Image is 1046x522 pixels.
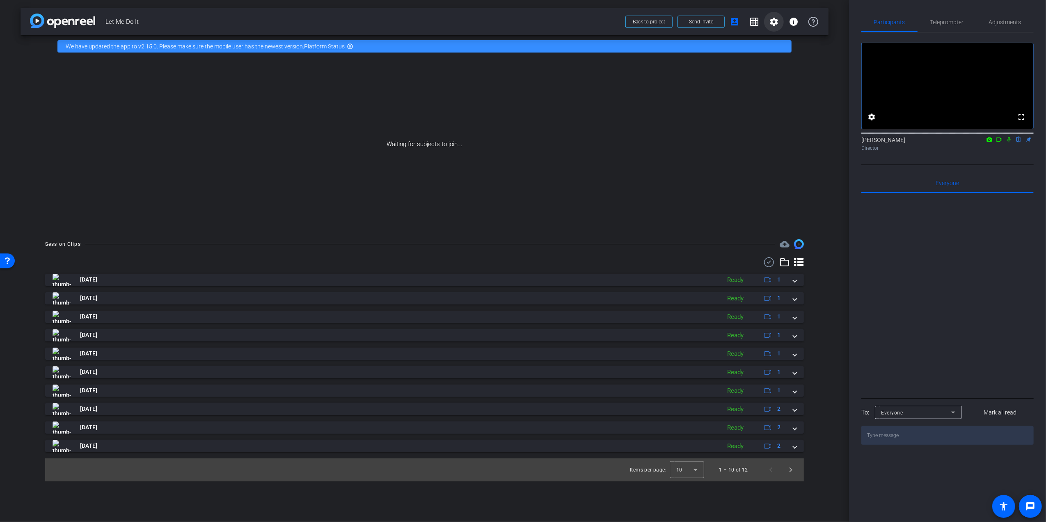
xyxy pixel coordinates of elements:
[80,294,97,302] span: [DATE]
[45,274,804,286] mat-expansion-panel-header: thumb-nail[DATE]Ready1
[30,14,95,28] img: app-logo
[861,136,1034,152] div: [PERSON_NAME]
[723,442,748,451] div: Ready
[53,348,71,360] img: thumb-nail
[677,16,725,28] button: Send invite
[630,466,666,474] div: Items per page:
[723,312,748,322] div: Ready
[780,239,790,249] span: Destinations for your clips
[777,331,780,339] span: 1
[874,19,905,25] span: Participants
[984,408,1016,417] span: Mark all read
[45,292,804,304] mat-expansion-panel-header: thumb-nail[DATE]Ready1
[45,311,804,323] mat-expansion-panel-header: thumb-nail[DATE]Ready1
[80,386,97,395] span: [DATE]
[53,311,71,323] img: thumb-nail
[45,366,804,378] mat-expansion-panel-header: thumb-nail[DATE]Ready1
[723,275,748,285] div: Ready
[749,17,759,27] mat-icon: grid_on
[80,405,97,413] span: [DATE]
[936,180,959,186] span: Everyone
[719,466,748,474] div: 1 – 10 of 12
[861,408,869,417] div: To:
[777,349,780,358] span: 1
[80,442,97,450] span: [DATE]
[45,440,804,452] mat-expansion-panel-header: thumb-nail[DATE]Ready2
[777,423,780,432] span: 2
[989,19,1021,25] span: Adjustments
[53,292,71,304] img: thumb-nail
[930,19,964,25] span: Teleprompter
[867,112,877,122] mat-icon: settings
[80,312,97,321] span: [DATE]
[80,275,97,284] span: [DATE]
[761,460,781,480] button: Previous page
[769,17,779,27] mat-icon: settings
[347,43,353,50] mat-icon: highlight_off
[723,423,748,433] div: Ready
[777,368,780,376] span: 1
[723,368,748,377] div: Ready
[723,294,748,303] div: Ready
[80,349,97,358] span: [DATE]
[777,312,780,321] span: 1
[723,349,748,359] div: Ready
[53,403,71,415] img: thumb-nail
[1014,135,1024,143] mat-icon: flip
[861,144,1034,152] div: Director
[794,239,804,249] img: Session clips
[881,410,903,416] span: Everyone
[80,331,97,339] span: [DATE]
[777,275,780,284] span: 1
[45,348,804,360] mat-expansion-panel-header: thumb-nail[DATE]Ready1
[80,423,97,432] span: [DATE]
[625,16,673,28] button: Back to project
[45,403,804,415] mat-expansion-panel-header: thumb-nail[DATE]Ready2
[689,18,713,25] span: Send invite
[57,40,792,53] div: We have updated the app to v2.15.0. Please make sure the mobile user has the newest version.
[723,331,748,340] div: Ready
[780,239,790,249] mat-icon: cloud_upload
[730,17,739,27] mat-icon: account_box
[45,329,804,341] mat-expansion-panel-header: thumb-nail[DATE]Ready1
[999,501,1009,511] mat-icon: accessibility
[723,405,748,414] div: Ready
[53,421,71,434] img: thumb-nail
[777,405,780,413] span: 2
[967,405,1034,420] button: Mark all read
[789,17,799,27] mat-icon: info
[1016,112,1026,122] mat-icon: fullscreen
[53,329,71,341] img: thumb-nail
[723,386,748,396] div: Ready
[633,19,665,25] span: Back to project
[105,14,620,30] span: Let Me Do It
[53,366,71,378] img: thumb-nail
[45,421,804,434] mat-expansion-panel-header: thumb-nail[DATE]Ready2
[80,368,97,376] span: [DATE]
[777,442,780,450] span: 2
[781,460,801,480] button: Next page
[1025,501,1035,511] mat-icon: message
[21,57,829,231] div: Waiting for subjects to join...
[45,385,804,397] mat-expansion-panel-header: thumb-nail[DATE]Ready1
[777,294,780,302] span: 1
[304,43,345,50] a: Platform Status
[777,386,780,395] span: 1
[53,274,71,286] img: thumb-nail
[53,440,71,452] img: thumb-nail
[53,385,71,397] img: thumb-nail
[45,240,81,248] div: Session Clips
